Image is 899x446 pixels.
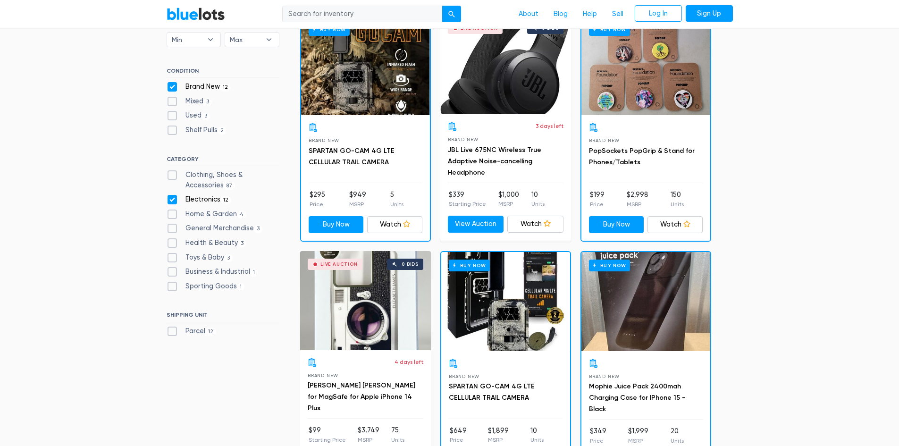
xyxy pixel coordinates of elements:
a: Buy Now [309,216,364,233]
h6: CATEGORY [167,156,279,166]
div: 0 bids [542,26,559,31]
p: Price [310,200,325,209]
a: Log In [635,5,682,22]
li: $1,999 [628,426,648,445]
span: 1 [250,269,258,277]
span: 87 [224,182,235,190]
label: Health & Beauty [167,238,247,248]
a: Mophie Juice Pack 2400mah Charging Case for IPhone 15 - Black [589,382,685,413]
div: 0 bids [402,262,419,267]
a: Watch [647,216,703,233]
span: 2 [218,127,227,135]
label: General Merchandise [167,223,263,234]
span: Max [230,33,261,47]
li: $339 [449,190,486,209]
p: MSRP [358,436,379,444]
a: About [511,5,546,23]
span: Brand New [448,137,479,142]
p: Price [590,200,605,209]
li: $99 [309,425,346,444]
span: Brand New [308,373,338,378]
label: Home & Garden [167,209,247,219]
input: Search for inventory [282,6,443,23]
p: Units [531,200,545,208]
a: Buy Now [581,16,710,115]
span: 12 [220,84,231,91]
label: Clothing, Shoes & Accessories [167,170,279,190]
label: Shelf Pulls [167,125,227,135]
a: Watch [367,216,422,233]
h6: Buy Now [309,24,350,35]
h6: Buy Now [589,24,630,35]
p: Units [530,436,544,444]
span: 1 [237,283,245,291]
p: MSRP [628,437,648,445]
p: Units [671,437,684,445]
label: Business & Industrial [167,267,258,277]
span: 3 [224,254,233,262]
label: Parcel [167,326,217,337]
span: Min [172,33,203,47]
a: SPARTAN GO-CAM 4G LTE CELLULAR TRAIL CAMERA [449,382,535,402]
p: Price [590,437,606,445]
p: Price [450,436,467,444]
a: Sign Up [686,5,733,22]
div: Live Auction [320,262,358,267]
label: Mixed [167,96,212,107]
h6: CONDITION [167,67,279,78]
a: JBL Live 675NC Wireless True Adaptive Noise-cancelling Headphone [448,146,541,177]
li: 10 [530,426,544,445]
label: Toys & Baby [167,252,233,263]
p: MSRP [349,200,366,209]
a: [PERSON_NAME] [PERSON_NAME] for MagSafe for Apple iPhone 14 Plus [308,381,415,412]
p: Units [391,436,404,444]
a: Watch [507,216,563,233]
li: $2,998 [627,190,648,209]
p: 3 days left [536,122,563,130]
a: Sell [605,5,631,23]
p: Starting Price [309,436,346,444]
p: MSRP [488,436,509,444]
li: $3,749 [358,425,379,444]
label: Sporting Goods [167,281,245,292]
li: $199 [590,190,605,209]
span: Brand New [309,138,339,143]
li: $949 [349,190,366,209]
h6: SHIPPING UNIT [167,311,279,322]
h6: Buy Now [449,260,490,271]
b: ▾ [201,33,220,47]
li: 10 [531,190,545,209]
a: SPARTAN GO-CAM 4G LTE CELLULAR TRAIL CAMERA [309,147,395,166]
li: 150 [671,190,684,209]
li: $295 [310,190,325,209]
span: 3 [203,98,212,106]
a: Help [575,5,605,23]
a: Buy Now [581,252,710,351]
a: View Auction [448,216,504,233]
a: Buy Now [441,252,570,351]
p: MSRP [627,200,648,209]
span: 4 [237,211,247,219]
span: Brand New [589,138,620,143]
li: $649 [450,426,467,445]
span: 3 [202,113,210,120]
label: Brand New [167,82,231,92]
a: Buy Now [301,16,430,115]
p: 4 days left [395,358,423,366]
span: 3 [254,226,263,233]
p: Units [671,200,684,209]
h6: Buy Now [589,260,630,271]
p: Starting Price [449,200,486,208]
li: 20 [671,426,684,445]
a: Live Auction 0 bids [300,251,431,350]
a: Buy Now [589,216,644,233]
span: Brand New [449,374,479,379]
span: 12 [220,196,232,204]
span: 12 [205,328,217,336]
li: 75 [391,425,404,444]
a: Blog [546,5,575,23]
p: MSRP [498,200,519,208]
li: $349 [590,426,606,445]
a: Live Auction 0 bids [440,15,571,114]
div: Live Auction [461,26,498,31]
